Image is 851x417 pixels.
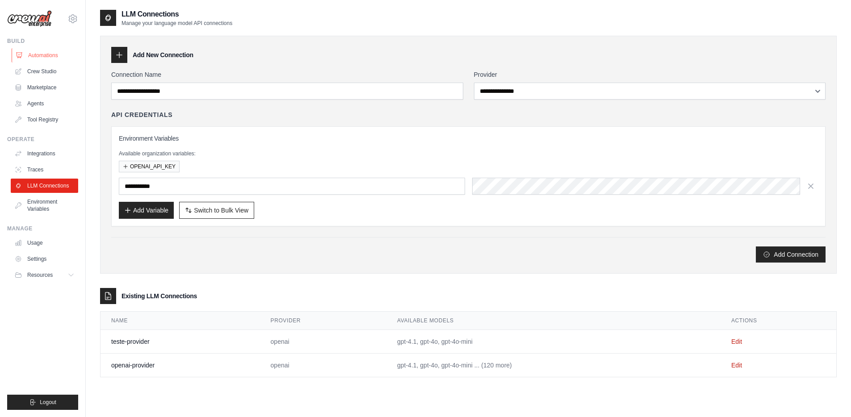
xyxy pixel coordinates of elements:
[7,395,78,410] button: Logout
[179,202,254,219] button: Switch to Bulk View
[11,236,78,250] a: Usage
[386,354,721,377] td: gpt-4.1, gpt-4o, gpt-4o-mini ... (120 more)
[11,64,78,79] a: Crew Studio
[11,96,78,111] a: Agents
[7,136,78,143] div: Operate
[101,330,260,354] td: teste-provider
[731,362,742,369] a: Edit
[119,134,818,143] h3: Environment Variables
[11,113,78,127] a: Tool Registry
[11,252,78,266] a: Settings
[12,48,79,63] a: Automations
[7,38,78,45] div: Build
[756,246,826,263] button: Add Connection
[11,80,78,95] a: Marketplace
[731,338,742,345] a: Edit
[111,110,172,119] h4: API Credentials
[27,271,53,279] span: Resources
[386,312,721,330] th: Available Models
[11,195,78,216] a: Environment Variables
[260,354,386,377] td: openai
[119,150,818,157] p: Available organization variables:
[119,161,180,172] button: OPENAI_API_KEY
[194,206,248,215] span: Switch to Bulk View
[11,163,78,177] a: Traces
[122,292,197,300] h3: Existing LLM Connections
[101,312,260,330] th: Name
[122,9,232,20] h2: LLM Connections
[133,50,193,59] h3: Add New Connection
[101,354,260,377] td: openai-provider
[7,225,78,232] div: Manage
[122,20,232,27] p: Manage your language model API connections
[260,330,386,354] td: openai
[111,70,463,79] label: Connection Name
[386,330,721,354] td: gpt-4.1, gpt-4o, gpt-4o-mini
[119,202,174,219] button: Add Variable
[11,146,78,161] a: Integrations
[7,10,52,27] img: Logo
[474,70,826,79] label: Provider
[11,268,78,282] button: Resources
[40,399,56,406] span: Logout
[260,312,386,330] th: Provider
[721,312,836,330] th: Actions
[11,179,78,193] a: LLM Connections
